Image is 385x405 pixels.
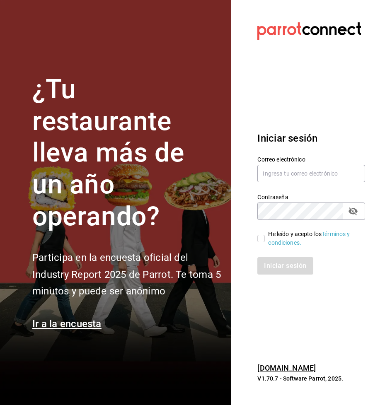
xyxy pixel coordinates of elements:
[257,133,317,144] font: Iniciar sesión
[32,252,221,297] font: Participa en la encuesta oficial del Industry Report 2025 de Parrot. Te toma 5 minutos y puede se...
[346,204,360,218] button: campo de contraseña
[32,318,102,330] a: Ir a la encuesta
[257,165,365,182] input: Ingresa tu correo electrónico
[257,375,343,382] font: V1.70.7 - Software Parrot, 2025.
[257,156,305,162] font: Correo electrónico
[32,74,184,232] font: ¿Tu restaurante lleva más de un año operando?
[268,231,350,246] a: Términos y condiciones.
[257,364,316,372] a: [DOMAIN_NAME]
[257,193,288,200] font: Contraseña
[268,231,322,237] font: He leído y acepto los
